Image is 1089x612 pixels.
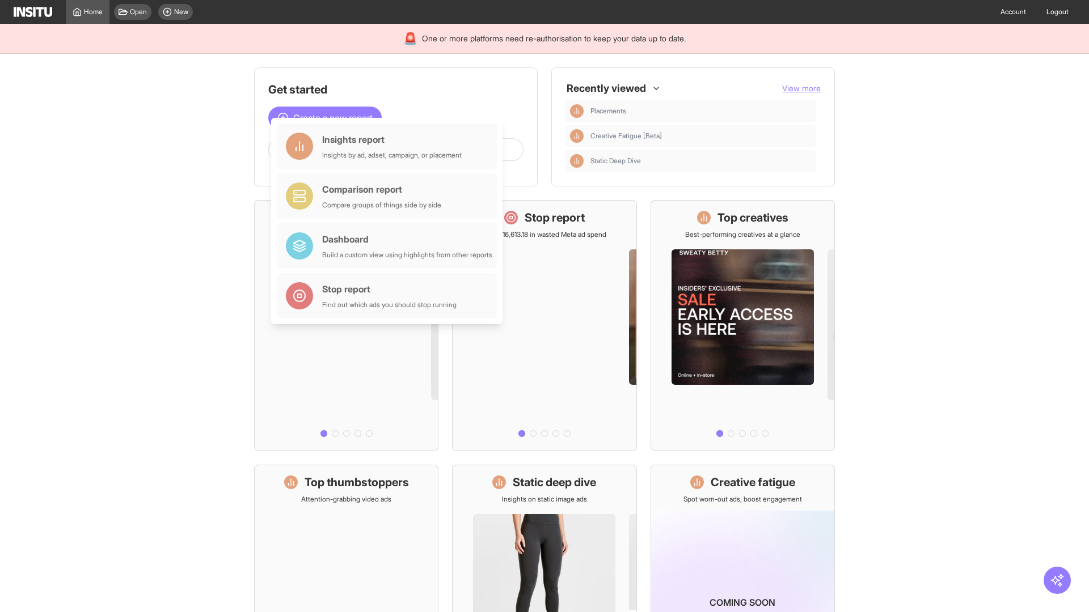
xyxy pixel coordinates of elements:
[782,83,821,93] span: View more
[174,7,188,16] span: New
[254,200,438,451] a: What's live nowSee all active ads instantly
[322,201,441,210] div: Compare groups of things side by side
[322,250,492,260] div: Build a custom view using highlights from other reports
[322,182,441,196] div: Comparison report
[322,300,457,309] div: Find out which ads you should stop running
[782,83,821,94] button: View more
[322,151,462,160] div: Insights by ad, adset, campaign, or placement
[590,156,641,165] span: Static Deep Dive
[590,156,812,165] span: Static Deep Dive
[590,107,626,116] span: Placements
[570,104,584,118] div: Insights
[590,107,812,116] span: Placements
[301,495,391,504] p: Attention-grabbing video ads
[305,474,409,490] h1: Top thumbstoppers
[322,282,457,296] div: Stop report
[590,131,812,141] span: Creative Fatigue [Beta]
[130,7,147,16] span: Open
[84,7,103,16] span: Home
[590,131,662,141] span: Creative Fatigue [Beta]
[322,133,462,146] div: Insights report
[651,200,835,451] a: Top creativesBest-performing creatives at a glance
[293,111,373,125] span: Create a new report
[452,200,636,451] a: Stop reportSave £16,613.18 in wasted Meta ad spend
[570,129,584,143] div: Insights
[403,31,417,46] div: 🚨
[685,230,800,239] p: Best-performing creatives at a glance
[513,474,596,490] h1: Static deep dive
[14,7,52,17] img: Logo
[570,154,584,168] div: Insights
[525,210,585,226] h1: Stop report
[268,82,524,97] h1: Get started
[482,230,606,239] p: Save £16,613.18 in wasted Meta ad spend
[502,495,587,504] p: Insights on static image ads
[717,210,788,226] h1: Top creatives
[422,33,686,44] span: One or more platforms need re-authorisation to keep your data up to date.
[322,232,492,246] div: Dashboard
[268,107,382,129] button: Create a new report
